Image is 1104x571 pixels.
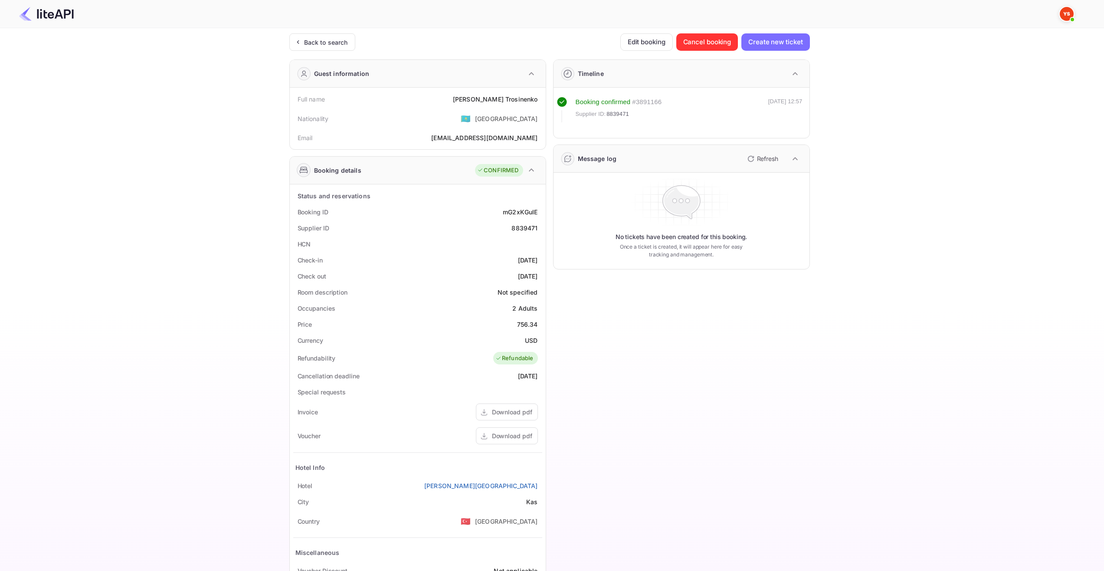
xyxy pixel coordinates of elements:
[298,191,370,200] div: Status and reservations
[512,304,537,313] div: 2 Adults
[518,371,538,381] div: [DATE]
[298,387,346,397] div: Special requests
[19,7,74,21] img: LiteAPI Logo
[295,463,325,472] div: Hotel Info
[606,110,629,118] span: 8839471
[578,154,617,163] div: Message log
[298,371,360,381] div: Cancellation deadline
[314,166,361,175] div: Booking details
[620,33,673,51] button: Edit booking
[517,320,538,329] div: 756.34
[298,288,347,297] div: Room description
[304,38,348,47] div: Back to search
[298,304,335,313] div: Occupancies
[518,272,538,281] div: [DATE]
[477,166,518,175] div: CONFIRMED
[298,497,309,506] div: City
[526,497,537,506] div: Kas
[511,223,537,233] div: 8839471
[475,517,538,526] div: [GEOGRAPHIC_DATA]
[298,256,323,265] div: Check-in
[424,481,538,490] a: [PERSON_NAME][GEOGRAPHIC_DATA]
[314,69,370,78] div: Guest information
[576,110,606,118] span: Supplier ID:
[298,95,325,104] div: Full name
[1060,7,1074,21] img: Yandex Support
[298,272,326,281] div: Check out
[475,114,538,123] div: [GEOGRAPHIC_DATA]
[742,152,782,166] button: Refresh
[431,133,537,142] div: [EMAIL_ADDRESS][DOMAIN_NAME]
[632,97,662,107] div: # 3891166
[578,69,604,78] div: Timeline
[298,354,336,363] div: Refundability
[298,240,311,249] div: HCN
[298,481,313,490] div: Hotel
[298,517,320,526] div: Country
[757,154,778,163] p: Refresh
[768,97,803,122] div: [DATE] 12:57
[676,33,738,51] button: Cancel booking
[492,431,532,440] div: Download pdf
[298,431,321,440] div: Voucher
[503,207,537,217] div: mG2xKGuIE
[616,233,747,241] p: No tickets have been created for this booking.
[298,407,318,417] div: Invoice
[298,336,323,345] div: Currency
[453,95,538,104] div: [PERSON_NAME] Trosinenko
[498,288,538,297] div: Not specified
[461,111,471,126] span: United States
[495,354,534,363] div: Refundable
[298,133,313,142] div: Email
[298,114,329,123] div: Nationality
[613,243,750,259] p: Once a ticket is created, it will appear here for easy tracking and management.
[525,336,537,345] div: USD
[461,513,471,529] span: United States
[576,97,631,107] div: Booking confirmed
[518,256,538,265] div: [DATE]
[295,548,340,557] div: Miscellaneous
[298,207,328,217] div: Booking ID
[741,33,809,51] button: Create new ticket
[492,407,532,417] div: Download pdf
[298,223,329,233] div: Supplier ID
[298,320,312,329] div: Price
